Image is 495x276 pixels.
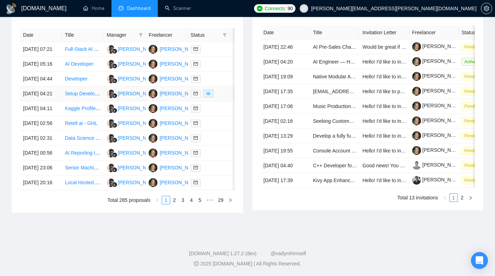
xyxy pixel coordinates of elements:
div: [PERSON_NAME] [118,90,159,97]
td: [DATE] 02:16 [261,114,310,128]
th: Manager [104,28,146,42]
td: [DATE] 20:16 [20,175,62,190]
td: [DATE] 17:35 [261,84,310,99]
div: [PERSON_NAME] [118,149,159,157]
span: like [234,180,239,185]
td: Developer [62,72,104,86]
a: [PERSON_NAME] [412,88,463,94]
td: [DATE] 23:06 [20,161,62,175]
span: mail [194,91,198,96]
img: AK [107,134,116,143]
li: Next 5 Pages [204,196,215,204]
div: [PERSON_NAME] [118,134,159,142]
a: Kaggle Profile Enhancement Specialist [65,106,150,111]
td: [DATE] 22:46 [261,40,310,54]
a: [PERSON_NAME] [412,177,463,182]
img: c1MjAjx4_Vc4c0UIs0NiksPC1JL6yOVTbT57LJx_aZyq5u_8QiaxZ8qmhMZnHHx0R4 [412,161,421,170]
span: Pending [462,147,483,155]
img: AK [107,178,116,187]
img: c1jAVRRm5OWtzINurvG_n1C4sHLEK6PX3YosBnI2IZBEJRv5XQ2vaVIXksxUv1o8gt [412,87,421,96]
a: [DOMAIN_NAME] 1.27.2 (dev) [189,251,257,256]
span: left [443,196,447,200]
div: [PERSON_NAME] [160,134,200,142]
img: gigradar-bm.png [112,123,117,128]
a: AK[PERSON_NAME] [107,135,159,140]
td: Kaggle Profile Enhancement Specialist [62,101,104,116]
td: Local Hosted AI Development with Hugging Face [62,175,104,190]
span: like [234,76,239,82]
span: Status [191,31,220,39]
td: Data Science Expert [62,131,104,146]
img: IM [149,104,157,113]
td: [DATE] 19:55 [261,143,310,158]
img: c1jAVRRm5OWtzINurvG_n1C4sHLEK6PX3YosBnI2IZBEJRv5XQ2vaVIXksxUv1o8gt [412,72,421,81]
a: 1 [450,194,457,202]
td: [DATE] 07:21 [20,42,62,57]
li: Next Page [226,196,235,204]
div: [PERSON_NAME] [160,149,200,157]
img: IM [149,60,157,68]
a: Pending [462,118,486,124]
a: IM[PERSON_NAME] [149,76,200,81]
td: Setup Development Environment for Agentic AI [62,86,104,101]
button: like [232,134,241,142]
a: [PERSON_NAME] [412,43,463,49]
img: gigradar-bm.png [112,49,117,54]
img: AK [107,119,116,128]
td: [DATE] 04:11 [20,101,62,116]
a: @vadymhimself [271,251,306,256]
span: ••• [204,196,215,204]
img: AK [107,104,116,113]
span: Pending [462,43,483,51]
th: Date [261,26,310,40]
div: [PERSON_NAME] [118,119,159,127]
div: [PERSON_NAME] [118,164,159,172]
img: c1LVrnnMXStBP7MVVL4G-3hSZdC25EaC-I0rJzrNG1REf2ULH-oFqirkV8HxO-fGp2 [412,176,421,185]
a: IM[PERSON_NAME] [149,150,200,155]
span: like [234,61,239,67]
span: Pending [462,73,483,80]
img: gigradar-bm.png [112,138,117,143]
a: homeHome [83,5,104,11]
td: [DATE] 04:20 [261,54,310,69]
a: [PERSON_NAME] [412,147,463,153]
a: AK[PERSON_NAME] [107,179,159,185]
span: Pending [462,88,483,95]
img: AK [107,149,116,157]
a: 3 [179,196,187,204]
img: c1jAVRRm5OWtzINurvG_n1C4sHLEK6PX3YosBnI2IZBEJRv5XQ2vaVIXksxUv1o8gt [412,146,421,155]
img: c1jAVRRm5OWtzINurvG_n1C4sHLEK6PX3YosBnI2IZBEJRv5XQ2vaVIXksxUv1o8gt [412,57,421,66]
div: [PERSON_NAME] [118,179,159,186]
button: like [232,149,241,157]
div: [PERSON_NAME] [118,104,159,112]
span: eye [206,91,211,96]
a: Developer [65,76,87,82]
img: upwork-logo.png [257,6,263,11]
a: AK[PERSON_NAME] [107,90,159,96]
img: IM [149,119,157,128]
span: Manager [107,31,136,39]
span: Active [462,58,479,66]
a: AK[PERSON_NAME] [107,150,159,155]
a: [PERSON_NAME] [412,118,463,123]
button: like [232,119,241,127]
img: IM [149,163,157,172]
a: AK[PERSON_NAME] [107,120,159,126]
td: [DATE] 04:40 [261,158,310,173]
a: 29 [216,196,226,204]
img: c1jAVRRm5OWtzINurvG_n1C4sHLEK6PX3YosBnI2IZBEJRv5XQ2vaVIXksxUv1o8gt [412,42,421,51]
span: like [234,120,239,126]
td: Full-Stack AI Systems Engineer [62,42,104,57]
a: AK[PERSON_NAME] [107,61,159,66]
span: like [234,135,239,141]
div: [PERSON_NAME] [160,75,200,83]
span: filter [221,30,228,40]
button: left [441,193,449,202]
li: Previous Page [153,196,162,204]
span: left [155,198,160,202]
span: right [468,196,473,200]
span: Connects: [265,5,286,12]
a: [PERSON_NAME] [412,162,463,168]
span: like [234,165,239,170]
span: right [228,198,232,202]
